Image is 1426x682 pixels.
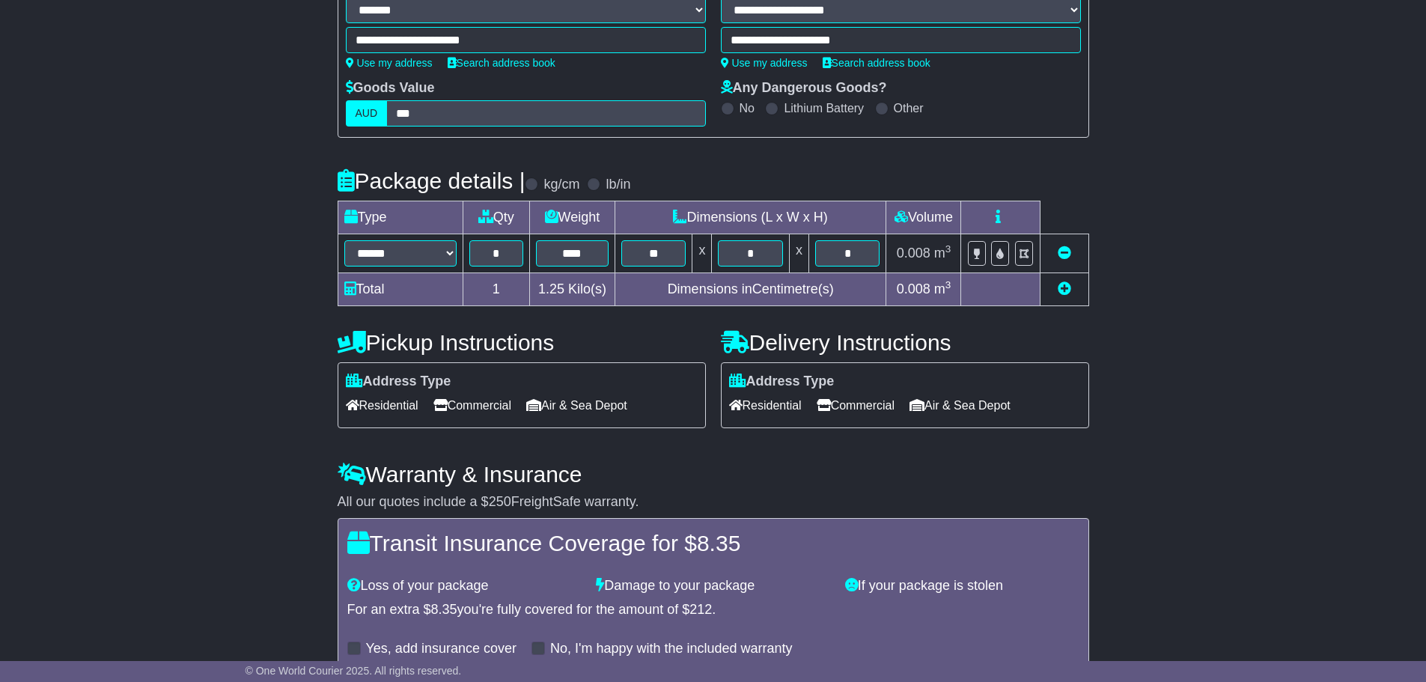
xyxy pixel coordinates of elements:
td: Kilo(s) [529,273,615,306]
td: Volume [886,201,961,234]
label: No, I'm happy with the included warranty [550,641,793,657]
span: 0.008 [897,281,930,296]
td: Qty [463,201,529,234]
div: Damage to your package [588,578,838,594]
span: 212 [689,602,712,617]
td: Dimensions in Centimetre(s) [615,273,886,306]
span: 1.25 [538,281,564,296]
label: Address Type [346,374,451,390]
h4: Package details | [338,168,525,193]
span: Commercial [433,394,511,417]
td: Weight [529,201,615,234]
td: Dimensions (L x W x H) [615,201,886,234]
span: 8.35 [431,602,457,617]
a: Remove this item [1058,246,1071,261]
span: Air & Sea Depot [909,394,1011,417]
label: Yes, add insurance cover [366,641,517,657]
sup: 3 [945,279,951,290]
span: m [934,281,951,296]
td: x [692,234,712,273]
td: x [789,234,808,273]
label: Any Dangerous Goods? [721,80,887,97]
label: Address Type [729,374,835,390]
label: lb/in [606,177,630,193]
td: Total [338,273,463,306]
h4: Pickup Instructions [338,330,706,355]
span: 8.35 [697,531,740,555]
label: Lithium Battery [784,101,864,115]
td: 1 [463,273,529,306]
div: For an extra $ you're fully covered for the amount of $ . [347,602,1079,618]
h4: Warranty & Insurance [338,462,1089,487]
label: AUD [346,100,388,127]
sup: 3 [945,243,951,255]
span: Residential [346,394,418,417]
span: 250 [489,494,511,509]
span: Air & Sea Depot [526,394,627,417]
td: Type [338,201,463,234]
a: Use my address [346,57,433,69]
span: Residential [729,394,802,417]
span: © One World Courier 2025. All rights reserved. [246,665,462,677]
a: Search address book [448,57,555,69]
a: Add new item [1058,281,1071,296]
div: All our quotes include a $ FreightSafe warranty. [338,494,1089,511]
a: Use my address [721,57,808,69]
label: kg/cm [543,177,579,193]
div: If your package is stolen [838,578,1087,594]
label: Other [894,101,924,115]
label: Goods Value [346,80,435,97]
h4: Delivery Instructions [721,330,1089,355]
a: Search address book [823,57,930,69]
h4: Transit Insurance Coverage for $ [347,531,1079,555]
div: Loss of your package [340,578,589,594]
label: No [740,101,755,115]
span: m [934,246,951,261]
span: 0.008 [897,246,930,261]
span: Commercial [817,394,895,417]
